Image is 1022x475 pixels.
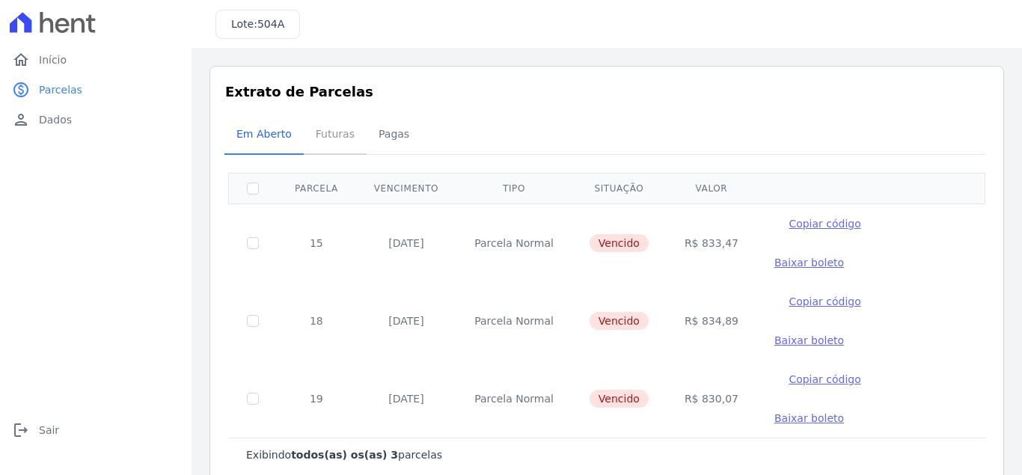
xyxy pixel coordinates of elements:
i: logout [12,421,30,439]
th: Tipo [456,173,572,203]
td: Parcela Normal [456,360,572,438]
td: [DATE] [356,360,456,438]
span: Baixar boleto [774,334,844,346]
p: Exibindo parcelas [246,447,442,462]
span: Sair [39,423,59,438]
a: Em Aberto [224,116,304,155]
th: Valor [667,173,756,203]
span: Dados [39,112,72,127]
span: Pagas [370,119,418,149]
td: [DATE] [356,203,456,282]
td: R$ 833,47 [667,203,756,282]
i: person [12,111,30,129]
b: todos(as) os(as) 3 [291,449,398,461]
button: Copiar código [774,216,875,231]
td: 19 [277,360,356,438]
a: Futuras [304,116,367,155]
span: Baixar boleto [774,412,844,424]
td: 18 [277,282,356,360]
td: Parcela Normal [456,203,572,282]
span: Vencido [590,390,649,408]
th: Parcela [277,173,356,203]
span: 504A [257,18,284,30]
th: Situação [572,173,667,203]
td: [DATE] [356,282,456,360]
span: Baixar boleto [774,257,844,269]
th: Vencimento [356,173,456,203]
td: Parcela Normal [456,282,572,360]
a: logoutSair [6,415,186,445]
button: Copiar código [774,294,875,309]
i: home [12,51,30,69]
td: 15 [277,203,356,282]
h3: Lote: [231,16,284,32]
span: Vencido [590,234,649,252]
a: paidParcelas [6,75,186,105]
td: R$ 834,89 [667,282,756,360]
span: Copiar código [789,373,860,385]
a: personDados [6,105,186,135]
i: paid [12,81,30,99]
button: Copiar código [774,372,875,387]
a: Pagas [367,116,421,155]
span: Copiar código [789,295,860,307]
span: Em Aberto [227,119,301,149]
span: Futuras [307,119,364,149]
a: Baixar boleto [774,411,844,426]
h3: Extrato de Parcelas [225,82,988,102]
span: Parcelas [39,82,82,97]
td: R$ 830,07 [667,360,756,438]
span: Início [39,52,67,67]
a: Baixar boleto [774,255,844,270]
a: homeInício [6,45,186,75]
a: Baixar boleto [774,333,844,348]
span: Copiar código [789,218,860,230]
span: Vencido [590,312,649,330]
